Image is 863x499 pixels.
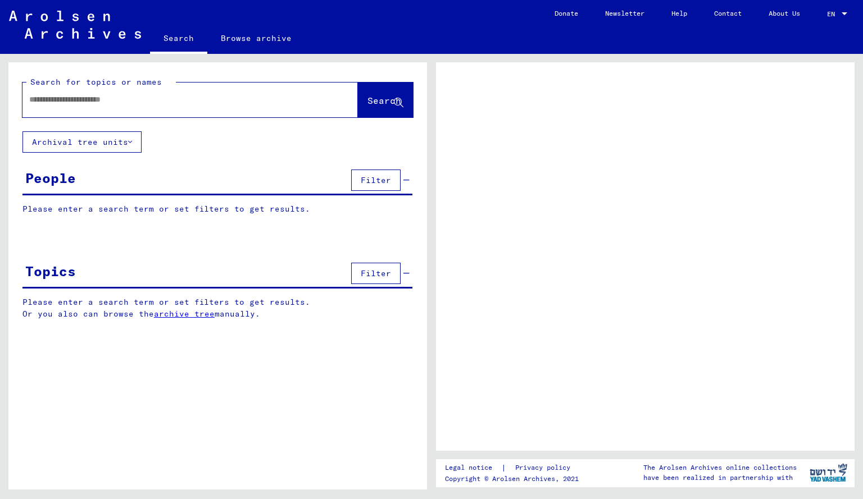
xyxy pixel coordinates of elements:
button: Archival tree units [22,131,142,153]
p: Copyright © Arolsen Archives, 2021 [445,474,584,484]
div: Topics [25,261,76,281]
p: Please enter a search term or set filters to get results. Or you also can browse the manually. [22,296,413,320]
span: EN [827,10,839,18]
span: Filter [361,268,391,278]
img: yv_logo.png [807,459,850,487]
button: Search [358,83,413,117]
p: The Arolsen Archives online collections [643,463,797,473]
a: Browse archive [207,25,305,52]
p: Please enter a search term or set filters to get results. [22,203,412,215]
div: | [445,462,584,474]
a: Legal notice [445,462,501,474]
span: Filter [361,175,391,185]
a: archive tree [154,309,215,319]
a: Search [150,25,207,54]
img: Arolsen_neg.svg [9,11,141,39]
span: Search [367,95,401,106]
button: Filter [351,263,401,284]
button: Filter [351,170,401,191]
p: have been realized in partnership with [643,473,797,483]
a: Privacy policy [506,462,584,474]
mat-label: Search for topics or names [30,77,162,87]
div: People [25,168,76,188]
